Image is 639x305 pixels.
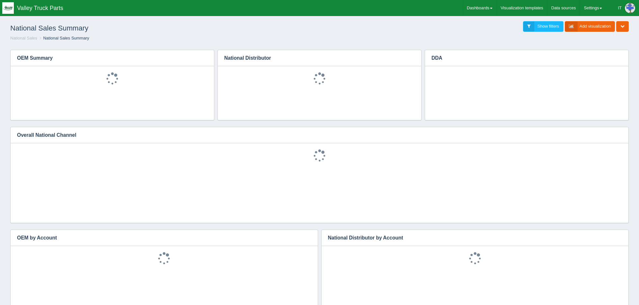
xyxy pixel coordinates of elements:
[425,50,619,66] h3: DDA
[218,50,412,66] h3: National Distributor
[38,35,89,41] li: National Sales Summary
[10,36,37,40] a: National Sales
[618,2,622,14] div: IT
[2,2,14,14] img: q1blfpkbivjhsugxdrfq.png
[11,50,204,66] h3: OEM Summary
[322,230,619,246] h3: National Distributor by Account
[11,127,619,143] h3: Overall National Channel
[17,5,63,11] span: Valley Truck Parts
[565,21,615,32] a: Add visualization
[10,21,320,35] h1: National Sales Summary
[537,24,559,29] span: Show filters
[523,21,564,32] a: Show filters
[625,3,635,13] img: Profile Picture
[11,230,308,246] h3: OEM by Account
